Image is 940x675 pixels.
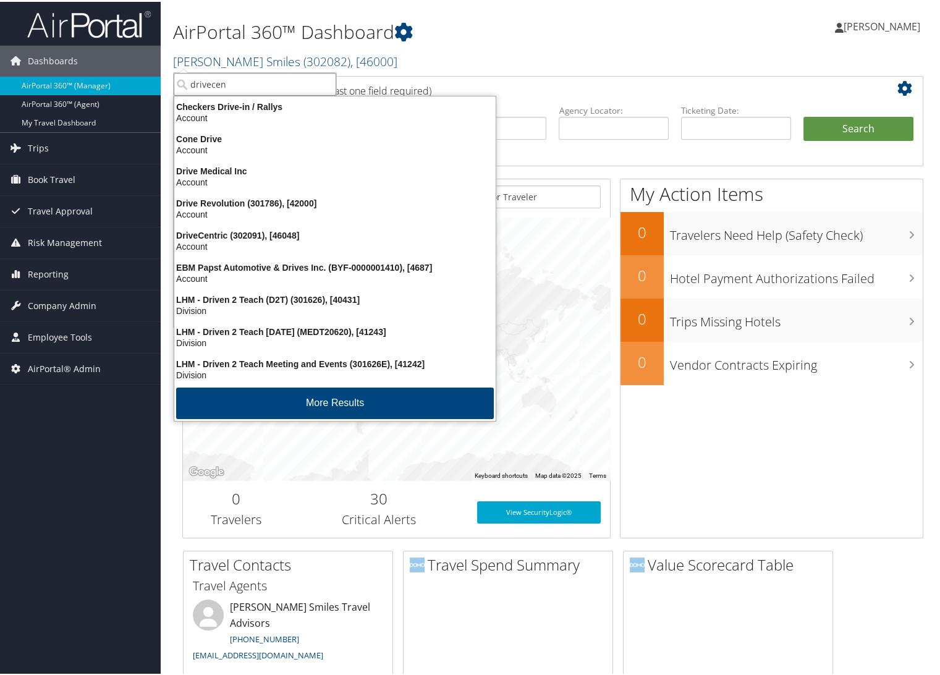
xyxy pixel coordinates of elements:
h2: 0 [620,220,664,241]
span: Dashboards [28,44,78,75]
button: More Results [176,386,494,417]
span: (at least one field required) [313,82,431,96]
a: Open this area in Google Maps (opens a new window) [186,462,227,478]
div: Checkers Drive-in / Rallys [167,100,503,111]
h1: My Action Items [620,179,923,205]
img: airportal-logo.png [27,8,151,37]
div: Account [167,143,503,154]
h3: Vendor Contracts Expiring [670,349,923,372]
a: [EMAIL_ADDRESS][DOMAIN_NAME] [193,648,323,659]
span: Company Admin [28,289,96,320]
li: [PERSON_NAME] Smiles Travel Advisors [187,598,389,664]
h2: Travel Contacts [190,553,392,574]
span: [PERSON_NAME] [844,18,920,32]
input: Search Accounts [174,71,336,94]
h1: AirPortal 360™ Dashboard [173,17,679,43]
h2: 0 [620,263,664,284]
h2: 0 [620,350,664,371]
span: Map data ©2025 [535,470,582,477]
h2: Airtinerary Lookup [192,77,852,98]
span: Risk Management [28,226,102,257]
img: domo-logo.png [630,556,645,571]
a: [PHONE_NUMBER] [230,632,299,643]
div: Division [167,368,503,379]
a: View SecurityLogic® [477,499,601,522]
h3: Travelers [192,509,281,527]
a: [PERSON_NAME] Smiles [173,51,397,68]
span: Book Travel [28,163,75,193]
a: [PERSON_NAME] [835,6,933,43]
h3: Hotel Payment Authorizations Failed [670,262,923,286]
input: Search for Traveler [441,184,601,206]
span: Reporting [28,257,69,288]
div: Account [167,239,503,250]
div: DriveCentric (302091), [46048] [167,228,503,239]
div: LHM - Driven 2 Teach [DATE] (MEDT20620), [41243] [167,325,503,336]
h2: Value Scorecard Table [630,553,832,574]
span: Travel Approval [28,194,93,225]
div: Account [167,111,503,122]
div: Drive Revolution (301786), [42000] [167,196,503,207]
h2: 0 [192,486,281,507]
span: Trips [28,131,49,162]
h2: 0 [620,307,664,328]
span: ( 302082 ) [303,51,350,68]
label: Ticketing Date: [681,103,791,115]
a: 0Vendor Contracts Expiring [620,340,923,383]
a: 0Hotel Payment Authorizations Failed [620,253,923,297]
a: Terms (opens in new tab) [589,470,606,477]
h3: Travelers Need Help (Safety Check) [670,219,923,242]
h2: Travel Spend Summary [410,553,612,574]
h3: Trips Missing Hotels [670,305,923,329]
a: 0Trips Missing Hotels [620,297,923,340]
a: 0Travelers Need Help (Safety Check) [620,210,923,253]
div: Account [167,271,503,282]
div: LHM - Driven 2 Teach Meeting and Events (301626E), [41242] [167,357,503,368]
h3: Travel Agents [193,575,383,593]
img: Google [186,462,227,478]
div: Division [167,304,503,315]
div: Account [167,175,503,186]
div: LHM - Driven 2 Teach (D2T) (301626), [40431] [167,292,503,304]
div: EBM Papst Automotive & Drives Inc. (BYF-0000001410), [4687] [167,260,503,271]
img: domo-logo.png [410,556,425,571]
h2: 30 [299,486,459,507]
span: , [ 46000 ] [350,51,397,68]
div: Division [167,336,503,347]
div: Account [167,207,503,218]
span: Employee Tools [28,320,92,351]
button: Search [803,115,913,140]
label: Agency Locator: [559,103,669,115]
div: Drive Medical Inc [167,164,503,175]
button: Keyboard shortcuts [475,470,528,478]
span: AirPortal® Admin [28,352,101,383]
h3: Critical Alerts [299,509,459,527]
div: Cone Drive [167,132,503,143]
